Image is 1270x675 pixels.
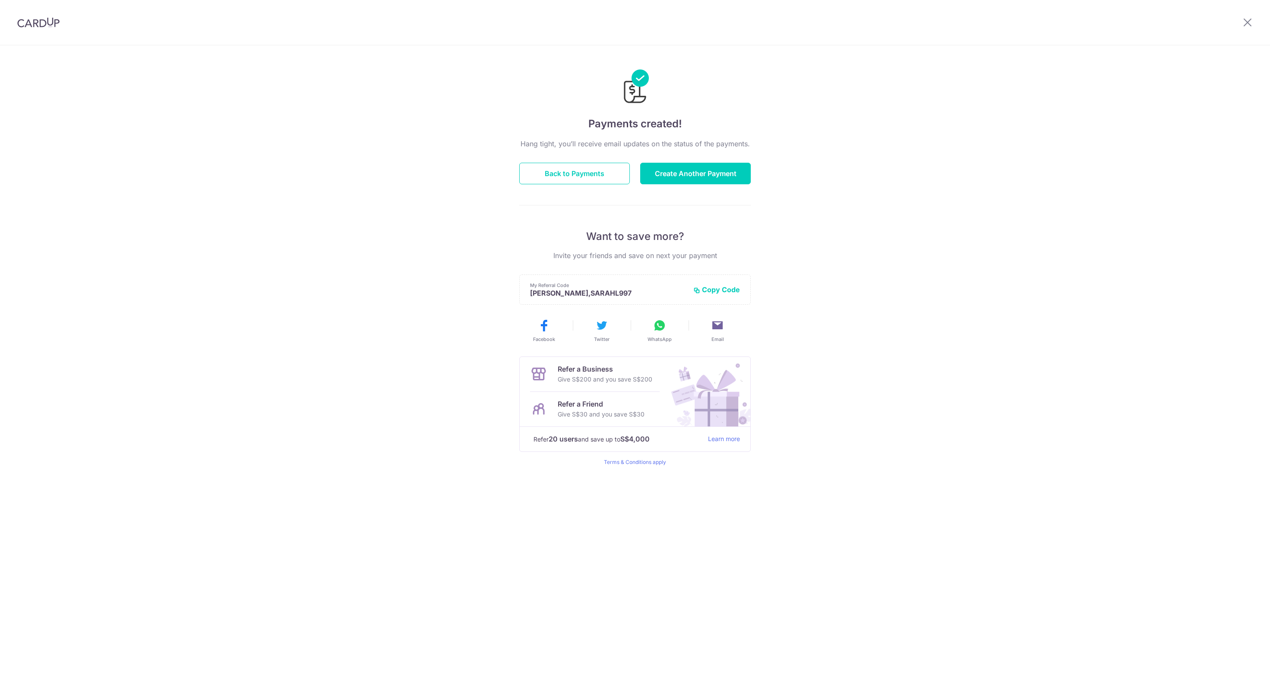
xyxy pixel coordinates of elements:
button: WhatsApp [634,319,685,343]
p: Give S$200 and you save S$200 [558,374,652,385]
button: Back to Payments [519,163,630,184]
p: My Referral Code [530,282,686,289]
button: Copy Code [693,285,740,294]
p: Hang tight, you’ll receive email updates on the status of the payments. [519,139,751,149]
span: Email [711,336,724,343]
p: Refer a Business [558,364,652,374]
img: CardUp [17,17,60,28]
p: Want to save more? [519,230,751,243]
a: Terms & Conditions apply [604,459,666,465]
button: Facebook [518,319,569,343]
a: Learn more [708,434,740,445]
button: Twitter [576,319,627,343]
h4: Payments created! [519,116,751,132]
strong: S$4,000 [620,434,650,444]
strong: 20 users [549,434,578,444]
img: Payments [621,69,649,106]
span: Twitter [594,336,610,343]
span: Facebook [533,336,555,343]
p: Refer a Friend [558,399,645,409]
button: Email [692,319,743,343]
p: Invite your friends and save on next your payment [519,250,751,261]
button: Create Another Payment [640,163,751,184]
img: Refer [663,357,750,426]
p: Refer and save up to [533,434,701,445]
p: Give S$30 and you save S$30 [558,409,645,420]
p: [PERSON_NAME],SARAHL997 [530,289,686,297]
span: WhatsApp [648,336,672,343]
